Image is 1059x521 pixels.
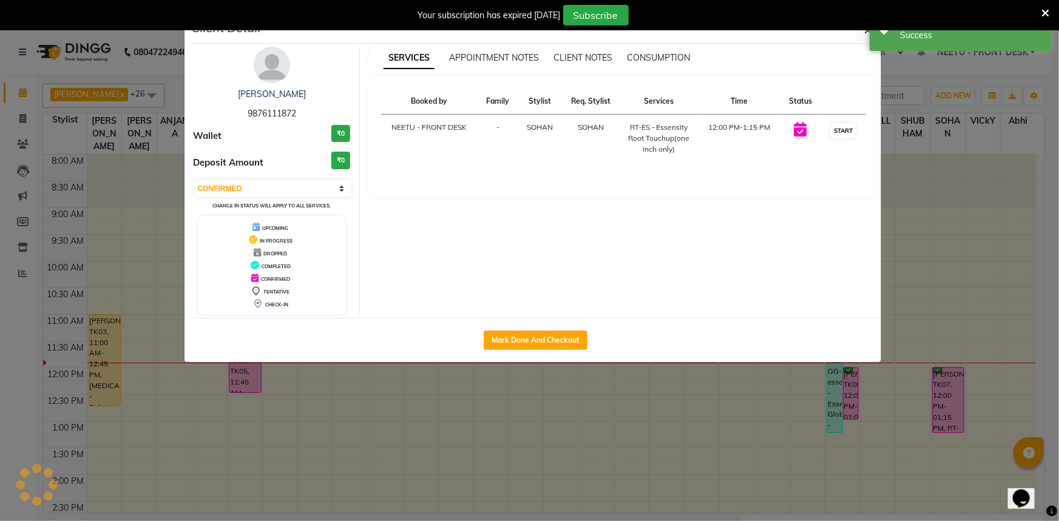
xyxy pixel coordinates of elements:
[248,108,296,119] span: 9876111872
[627,122,691,155] div: RT-ES - Essensity Root Touchup(one inch only)
[518,89,562,115] th: Stylist
[1008,472,1047,509] iframe: chat widget
[484,331,587,350] button: Mark Done And Checkout
[331,152,350,169] h3: ₹0
[698,115,780,163] td: 12:00 PM-1:15 PM
[261,276,290,282] span: CONFIRMED
[263,250,287,257] span: DROPPED
[449,52,539,63] span: APPOINTMENT NOTES
[900,29,1043,42] div: Success
[254,47,290,83] img: avatar
[212,203,331,209] small: Change in status will apply to all services.
[478,115,518,163] td: -
[265,301,288,308] span: CHECK-IN
[578,123,604,132] span: SOHAN
[194,156,264,170] span: Deposit Amount
[238,89,306,99] a: [PERSON_NAME]
[553,52,612,63] span: CLIENT NOTES
[331,125,350,143] h3: ₹0
[384,47,435,69] span: SERVICES
[262,225,288,231] span: UPCOMING
[478,89,518,115] th: Family
[563,5,629,25] button: Subscribe
[527,123,553,132] span: SOHAN
[263,289,289,295] span: TENTATIVE
[620,89,698,115] th: Services
[418,9,561,22] div: Your subscription has expired [DATE]
[562,89,620,115] th: Req. Stylist
[627,52,690,63] span: CONSUMPTION
[194,129,222,143] span: Wallet
[381,115,478,163] td: NEETU - FRONT DESK
[780,89,821,115] th: Status
[698,89,780,115] th: Time
[831,123,856,138] button: START
[262,263,291,269] span: COMPLETED
[381,89,478,115] th: Booked by
[260,238,293,244] span: IN PROGRESS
